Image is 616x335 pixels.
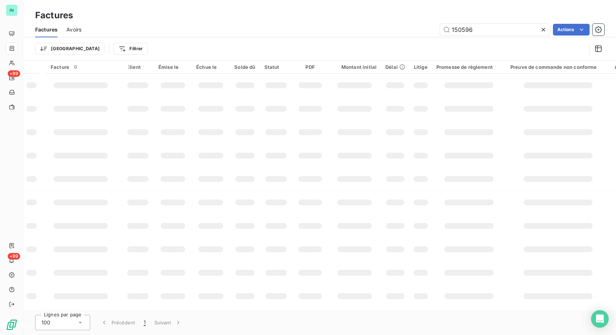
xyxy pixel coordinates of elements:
div: Échue le [196,64,225,70]
button: Précédent [96,317,139,328]
span: 100 [41,319,50,326]
div: Montant initial [333,64,377,70]
span: Avoirs [66,26,81,33]
input: Rechercher [440,24,550,36]
div: Preuve de commande non conforme [510,64,606,70]
span: +99 [8,253,20,260]
div: IN [6,4,18,16]
button: Actions [553,24,590,36]
div: PDF [297,64,323,70]
span: 0 [72,64,79,70]
span: +99 [8,70,20,77]
span: Factures [35,26,58,33]
div: Open Intercom Messenger [591,310,609,328]
div: Statut [264,64,288,70]
div: Promesse de règlement [436,64,502,70]
div: Émise le [158,64,187,70]
div: Solde dû [234,64,255,70]
button: 1 [139,317,150,328]
div: Client [126,64,150,70]
span: 1 [144,319,146,326]
span: Facture [51,64,69,70]
button: Suivant [150,317,186,328]
img: Logo LeanPay [6,319,18,331]
a: +99 [6,72,17,83]
button: [GEOGRAPHIC_DATA] [35,43,104,55]
div: Litige [414,64,428,70]
button: Filtrer [114,43,147,55]
div: Délai [385,64,405,70]
h3: Factures [35,9,73,22]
